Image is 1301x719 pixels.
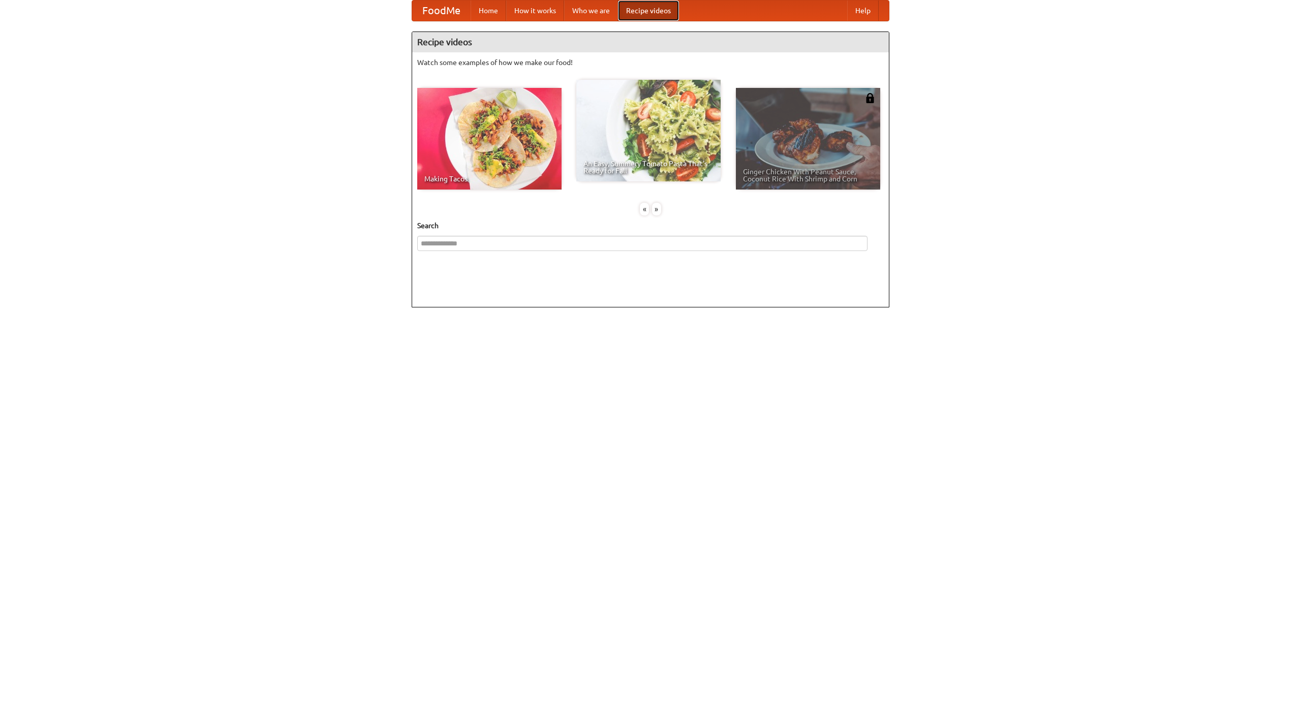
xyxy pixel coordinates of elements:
a: An Easy, Summery Tomato Pasta That's Ready for Fall [576,80,721,181]
img: 483408.png [865,93,875,103]
a: Making Tacos [417,88,562,190]
h5: Search [417,221,884,231]
span: An Easy, Summery Tomato Pasta That's Ready for Fall [583,160,714,174]
span: Making Tacos [424,175,554,182]
a: How it works [506,1,564,21]
a: Who we are [564,1,618,21]
div: » [652,203,661,215]
div: « [640,203,649,215]
h4: Recipe videos [412,32,889,52]
a: Recipe videos [618,1,679,21]
a: Home [471,1,506,21]
a: FoodMe [412,1,471,21]
a: Help [847,1,879,21]
p: Watch some examples of how we make our food! [417,57,884,68]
